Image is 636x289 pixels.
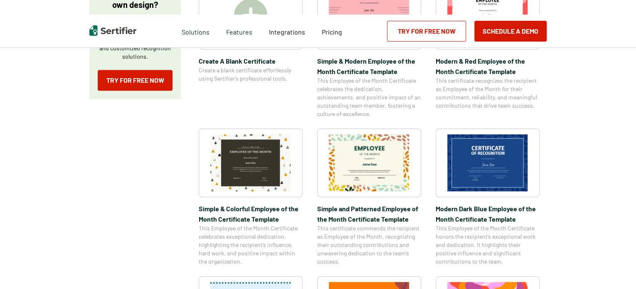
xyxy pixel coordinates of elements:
span: Modern & Red Employee of the Month Certificate Template [436,56,540,77]
img: Simple & Colorful Employee of the Month Certificate Template [210,134,291,191]
span: Pricing [322,28,342,36]
span: Modern Dark Blue Employee of the Month Certificate Template [436,203,540,224]
span: Features [226,26,252,36]
span: Integrations [269,28,305,36]
span: Simple and Patterned Employee of the Month Certificate Template [317,203,421,224]
span: This Employee of the Month Certificate celebrates exceptional dedication, highlighting the recipi... [199,224,303,266]
img: Simple and Patterned Employee of the Month Certificate Template [329,134,409,191]
a: Pricing [322,26,342,36]
img: Sertifier | Digital Credentialing Platform [89,25,136,36]
span: Simple & Colorful Employee of the Month Certificate Template [199,203,303,224]
span: This Employee of the Month Certificate celebrates the dedication, achievements, and positive impa... [317,77,421,118]
span: Solutions [182,26,210,36]
span: This Employee of the Month Certificate honors the recipient’s exceptional work and dedication. It... [436,224,540,266]
span: Simple & Modern Employee of the Month Certificate Template [317,56,421,77]
span: Create A Blank Certificate [199,56,303,66]
a: Try for Free Now [387,21,466,42]
a: Integrations [269,26,305,36]
a: Try for Free Now [98,70,173,91]
a: Modern Dark Blue Employee of the Month Certificate TemplateModern Dark Blue Employee of the Month... [436,128,540,266]
span: This certificate commends the recipient as Employee of the Month, recognizing their outstanding c... [317,224,421,266]
img: Modern Dark Blue Employee of the Month Certificate Template [447,134,528,191]
a: Simple and Patterned Employee of the Month Certificate TemplateSimple and Patterned Employee of t... [317,128,421,266]
a: Simple & Colorful Employee of the Month Certificate TemplateSimple & Colorful Employee of the Mon... [199,128,303,266]
span: Create a blank certificate effortlessly using Sertifier’s professional tools. [199,66,303,83]
span: This certificate recognizes the recipient as Employee of the Month for their commitment, reliabil... [436,77,540,110]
